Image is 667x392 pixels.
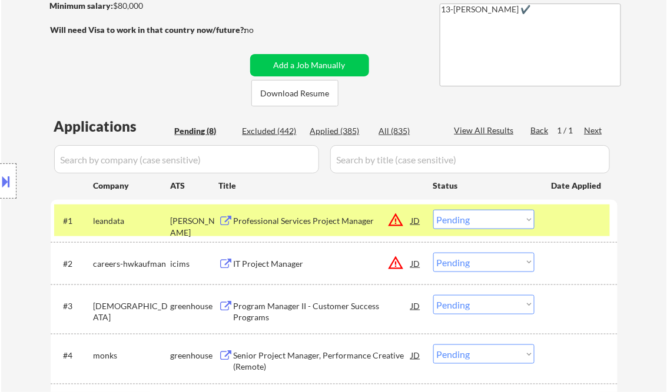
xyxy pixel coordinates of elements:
[531,125,550,136] div: Back
[245,24,278,36] div: no
[410,210,422,231] div: JD
[410,344,422,366] div: JD
[64,300,84,312] div: #3
[234,258,412,270] div: IT Project Manager
[330,145,610,173] input: Search by title (case sensitive)
[50,1,114,11] strong: Minimum salary:
[454,125,517,136] div: View All Results
[433,175,535,196] div: Status
[251,80,339,106] button: Download Resume
[250,54,369,76] button: Add a Job Manually
[64,350,84,361] div: #4
[388,254,404,271] button: warning_amber
[234,350,412,373] div: Senior Project Manager, Performance Creative (Remote)
[585,125,603,136] div: Next
[234,300,412,323] div: Program Manager II - Customer Success Programs
[410,253,422,274] div: JD
[388,212,404,228] button: warning_amber
[310,125,369,137] div: Applied (385)
[243,125,301,137] div: Excluded (442)
[94,300,171,323] div: [DEMOGRAPHIC_DATA]
[558,125,585,136] div: 1 / 1
[171,350,219,361] div: greenhouse
[234,215,412,227] div: Professional Services Project Manager
[379,125,438,137] div: All (835)
[51,25,247,35] strong: Will need Visa to work in that country now/future?:
[552,180,603,192] div: Date Applied
[410,295,422,316] div: JD
[94,350,171,361] div: monks
[171,300,219,312] div: greenhouse
[219,180,422,192] div: Title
